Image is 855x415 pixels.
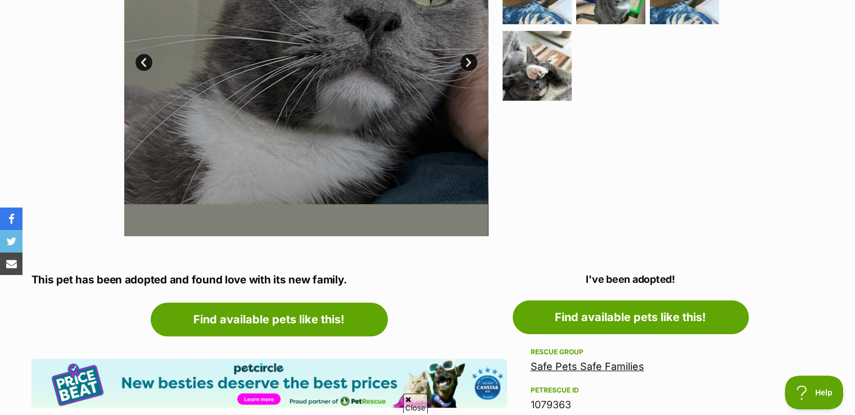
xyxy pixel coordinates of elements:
[503,31,572,100] img: Photo of Tommy
[531,386,731,395] div: PetRescue ID
[785,376,844,409] iframe: Help Scout Beacon - Open
[460,54,477,71] a: Next
[31,359,507,408] img: Pet Circle promo banner
[135,54,152,71] a: Prev
[531,397,731,413] div: 1079363
[513,272,749,287] p: I've been adopted!
[151,303,388,336] a: Find available pets like this!
[531,360,644,372] a: Safe Pets Safe Families
[513,300,749,334] a: Find available pets like this!
[31,272,507,288] p: This pet has been adopted and found love with its new family.
[531,348,731,357] div: Rescue group
[403,394,428,413] span: Close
